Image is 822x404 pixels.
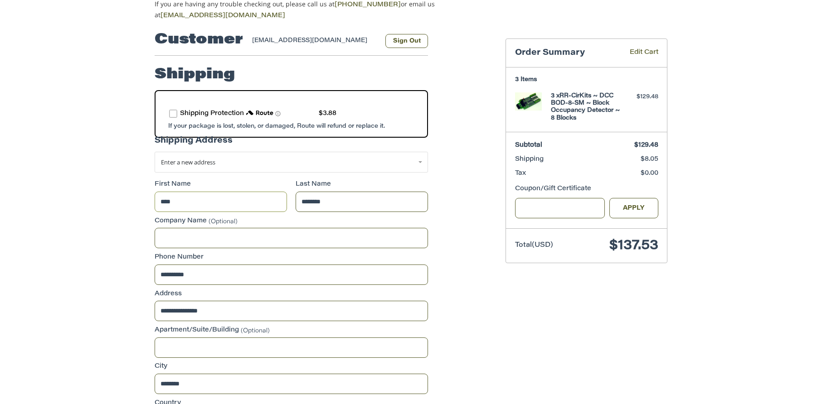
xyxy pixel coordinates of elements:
small: (Optional) [241,327,270,333]
input: Gift Certificate or Coupon Code [515,198,605,218]
h2: Shipping [155,66,235,84]
label: Address [155,289,428,299]
a: [PHONE_NUMBER] [335,2,401,8]
span: Tax [515,170,526,177]
div: Coupon/Gift Certificate [515,184,658,194]
span: Shipping Protection [180,111,244,117]
div: $3.88 [319,109,336,119]
small: (Optional) [209,218,238,224]
label: Last Name [296,180,428,189]
span: $137.53 [609,239,658,253]
span: $8.05 [641,156,658,163]
span: $129.48 [634,142,658,149]
h3: Order Summary [515,48,617,58]
button: Apply [609,198,658,218]
a: Edit Cart [617,48,658,58]
label: Phone Number [155,253,428,262]
h2: Customer [155,31,243,49]
button: Sign Out [385,34,428,48]
span: Subtotal [515,142,542,149]
legend: Shipping Address [155,135,233,152]
div: [EMAIL_ADDRESS][DOMAIN_NAME] [252,36,377,48]
a: Enter or select a different address [155,152,428,173]
span: $0.00 [641,170,658,177]
div: route shipping protection selector element [169,105,413,123]
label: First Name [155,180,287,189]
span: Learn more [275,111,281,116]
h3: 3 Items [515,76,658,83]
div: $129.48 [623,92,658,101]
span: Total (USD) [515,242,553,249]
span: Shipping [515,156,544,163]
a: [EMAIL_ADDRESS][DOMAIN_NAME] [161,13,285,19]
label: Company Name [155,216,428,226]
label: City [155,362,428,371]
span: If your package is lost, stolen, or damaged, Route will refund or replace it. [168,123,385,129]
label: Apartment/Suite/Building [155,326,428,335]
h4: 3 x RR-CirKits ~ DCC BOD-8-SM ~ Block Occupancy Detector ~ 8 Blocks [551,92,620,122]
span: Enter a new address [161,158,215,166]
